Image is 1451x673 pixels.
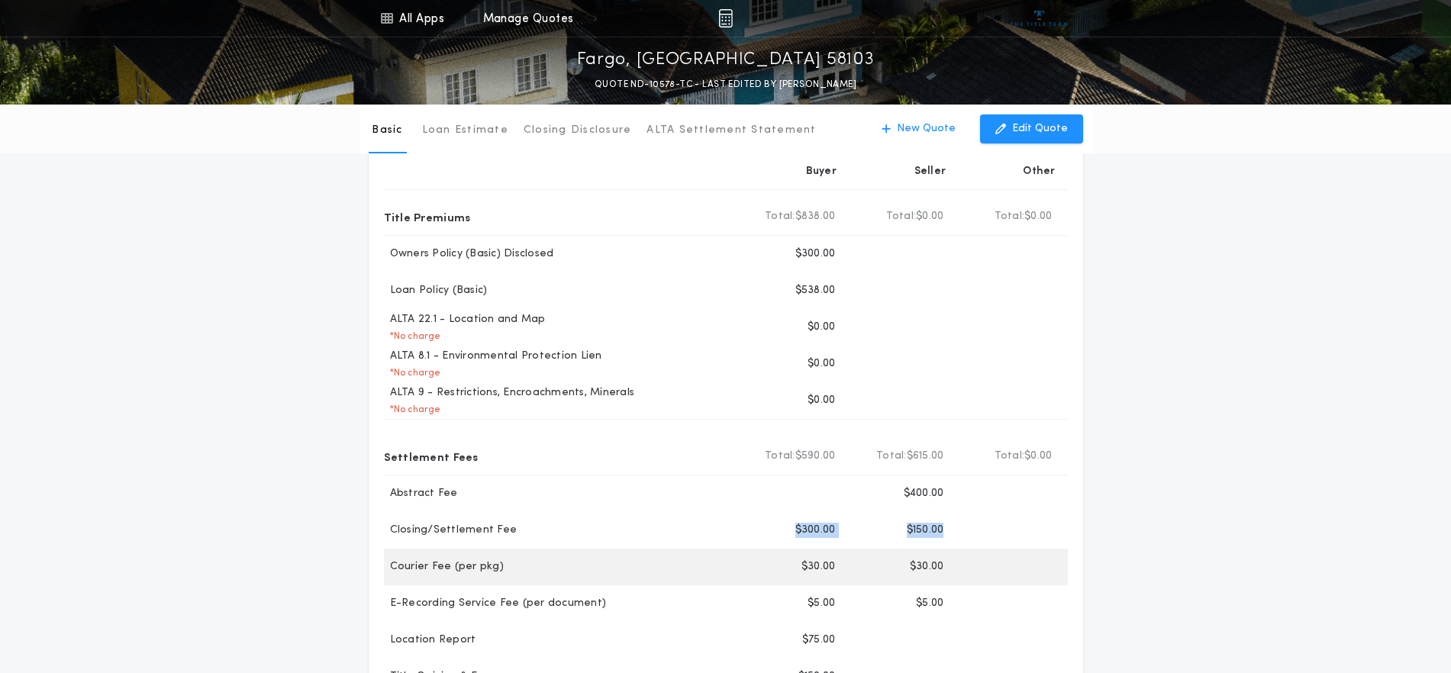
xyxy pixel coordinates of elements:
span: $615.00 [907,449,944,464]
p: Owners Policy (Basic) Disclosed [384,246,554,262]
button: Edit Quote [980,114,1083,143]
p: Loan Policy (Basic) [384,283,488,298]
p: $0.00 [808,320,835,335]
p: New Quote [897,121,956,137]
b: Total: [995,209,1025,224]
p: Loan Estimate [422,123,508,138]
p: $0.00 [808,356,835,372]
span: $0.00 [1024,209,1052,224]
p: ALTA Settlement Statement [647,123,816,138]
p: * No charge [384,367,441,379]
p: $30.00 [910,559,944,575]
p: Other [1023,164,1055,179]
p: $538.00 [795,283,836,298]
p: * No charge [384,330,441,343]
b: Total: [765,449,795,464]
p: $5.00 [808,596,835,611]
p: $300.00 [795,523,836,538]
p: Settlement Fees [384,444,479,469]
img: vs-icon [1011,11,1068,26]
p: Buyer [806,164,837,179]
p: $75.00 [802,633,836,648]
p: $0.00 [808,393,835,408]
button: New Quote [866,114,971,143]
p: QUOTE ND-10578-TC - LAST EDITED BY [PERSON_NAME] [595,77,856,92]
p: Fargo, [GEOGRAPHIC_DATA] 58103 [577,48,875,72]
img: img [718,9,733,27]
p: $300.00 [795,246,836,262]
p: Seller [914,164,946,179]
p: Closing Disclosure [524,123,632,138]
span: $0.00 [916,209,943,224]
b: Total: [876,449,907,464]
p: ALTA 8.1 - Environmental Protection Lien [384,349,602,364]
span: $838.00 [795,209,836,224]
p: Edit Quote [1012,121,1068,137]
b: Total: [886,209,917,224]
p: * No charge [384,404,441,416]
p: Location Report [384,633,476,648]
p: $150.00 [907,523,944,538]
b: Total: [765,209,795,224]
p: E-Recording Service Fee (per document) [384,596,607,611]
p: ALTA 22.1 - Location and Map [384,312,546,327]
p: Basic [372,123,402,138]
p: ALTA 9 - Restrictions, Encroachments, Minerals [384,385,635,401]
p: $5.00 [916,596,943,611]
p: $400.00 [904,486,944,501]
span: $0.00 [1024,449,1052,464]
p: $30.00 [801,559,836,575]
p: Title Premiums [384,204,471,229]
p: Abstract Fee [384,486,458,501]
b: Total: [995,449,1025,464]
p: Courier Fee (per pkg) [384,559,504,575]
span: $590.00 [795,449,836,464]
p: Closing/Settlement Fee [384,523,518,538]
